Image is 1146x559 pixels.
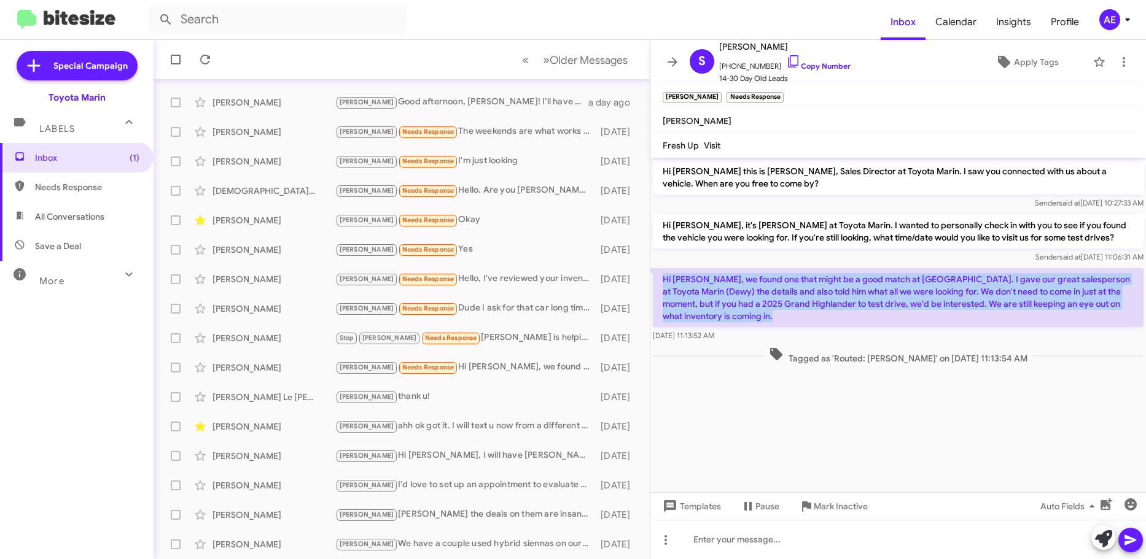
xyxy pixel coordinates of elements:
div: [PERSON_NAME] [212,332,335,344]
div: thank u! [335,390,596,404]
div: [DATE] [596,332,640,344]
span: (1) [130,152,139,164]
span: Apply Tags [1014,51,1059,73]
div: [PERSON_NAME] is helping us thank you [335,331,596,345]
span: Inbox [881,4,926,40]
span: [PERSON_NAME] [340,540,394,548]
span: Needs Response [402,245,454,253]
span: » [543,52,550,67]
a: Calendar [926,4,986,40]
span: [PERSON_NAME] [340,187,394,195]
span: Needs Response [402,157,454,165]
div: AE [1099,9,1120,30]
div: [PERSON_NAME] [212,244,335,256]
div: Hello. Are you [PERSON_NAME]'s supervisor? [335,183,596,198]
div: [PERSON_NAME] [212,420,335,433]
span: Needs Response [35,181,139,193]
div: [PERSON_NAME] [212,450,335,462]
span: Inbox [35,152,139,164]
span: Tagged as 'Routed: [PERSON_NAME]' on [DATE] 11:13:54 AM [764,347,1032,364]
span: Visit [704,140,720,151]
div: [PERSON_NAME] [212,303,335,315]
div: [PERSON_NAME] [212,273,335,285]
a: Insights [986,4,1041,40]
div: Okay [335,213,596,227]
span: [PERSON_NAME] [340,393,394,401]
div: [DATE] [596,303,640,315]
div: [DATE] [596,538,640,550]
span: [PERSON_NAME] [340,304,394,312]
span: Save a Deal [35,240,81,252]
div: [PERSON_NAME] [212,509,335,521]
a: Copy Number [786,61,851,71]
div: Good afternoon, [PERSON_NAME]! I’ll have one of our sales consultants reach out shortly with our ... [335,95,588,109]
span: More [39,276,64,287]
button: Apply Tags [967,51,1088,73]
span: [PERSON_NAME] [340,452,394,460]
span: [PERSON_NAME] [362,334,417,342]
div: [DATE] [596,126,640,138]
small: Needs Response [727,92,783,103]
span: [PERSON_NAME] [340,363,394,371]
div: [PERSON_NAME] [212,361,335,374]
span: Sender [DATE] 10:27:33 AM [1035,198,1144,207]
span: [PERSON_NAME] [340,157,394,165]
span: said at [1059,198,1080,207]
div: Toyota Marin [49,91,106,104]
span: Special Campaign [53,60,128,72]
span: Pause [755,495,779,517]
div: Hi [PERSON_NAME], I will have [PERSON_NAME] from my sales team reach out to you. [335,449,596,463]
div: [DATE] [596,361,640,374]
div: Hi [PERSON_NAME], we found one that might be a good match at [GEOGRAPHIC_DATA]. I gave our great ... [335,360,596,374]
span: Older Messages [550,53,628,67]
span: [PERSON_NAME] [663,115,731,126]
span: [PERSON_NAME] [340,216,394,224]
span: [PERSON_NAME] [340,245,394,253]
span: Templates [660,495,721,517]
div: Hello, I've reviewed your inventory and I don't we anything in can really afford at this time. Th... [335,272,596,286]
span: Needs Response [402,275,454,283]
span: Needs Response [402,128,454,136]
button: AE [1089,9,1132,30]
span: said at [1059,252,1081,261]
div: Dude I ask for that car long time ago [335,301,596,315]
div: [DEMOGRAPHIC_DATA][PERSON_NAME] [212,185,335,197]
span: Needs Response [402,187,454,195]
span: Needs Response [402,363,454,371]
div: [PERSON_NAME] [212,538,335,550]
button: Pause [731,495,789,517]
span: 14-30 Day Old Leads [719,72,851,85]
div: [DATE] [596,214,640,226]
span: [PERSON_NAME] [340,128,394,136]
button: Mark Inactive [789,495,878,517]
span: Needs Response [425,334,477,342]
div: [DATE] [596,509,640,521]
span: « [522,52,529,67]
p: Hi [PERSON_NAME] this is [PERSON_NAME], Sales Director at Toyota Marin. I saw you connected with ... [653,160,1144,195]
span: [PERSON_NAME] [340,511,394,519]
div: [PERSON_NAME] Le [PERSON_NAME] [212,391,335,403]
button: Auto Fields [1031,495,1109,517]
div: Yes [335,242,596,256]
span: [PERSON_NAME] [340,98,394,106]
div: [PERSON_NAME] [212,479,335,492]
button: Previous [515,47,536,72]
div: [PERSON_NAME] [212,126,335,138]
div: [DATE] [596,273,640,285]
button: Templates [650,495,731,517]
div: The weekends are what works best for me, weekdays I work and I don't get out at a set time. [335,125,596,139]
div: a day ago [588,96,640,109]
div: [PERSON_NAME] [212,155,335,168]
span: Sender [DATE] 11:06:31 AM [1035,252,1144,261]
span: [DATE] 11:13:52 AM [653,331,714,340]
p: Hi [PERSON_NAME], we found one that might be a good match at [GEOGRAPHIC_DATA]. I gave our great ... [653,268,1144,327]
span: Stop [340,334,354,342]
span: S [698,52,706,71]
div: We have a couple used hybrid siennas on our lot! Here's one of them let me know if you'd like to ... [335,537,596,551]
a: Profile [1041,4,1089,40]
div: I'm just looking [335,154,596,168]
div: [DATE] [596,155,640,168]
a: Special Campaign [17,51,138,80]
